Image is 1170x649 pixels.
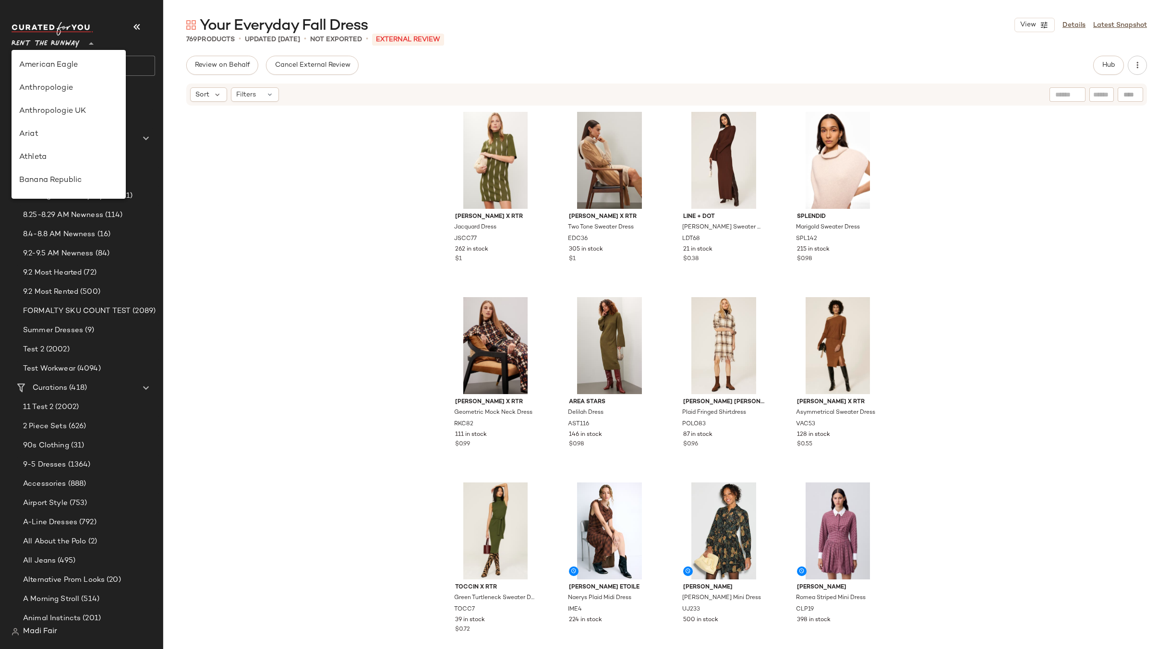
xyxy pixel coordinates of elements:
span: 9.2 Most Rented [23,287,78,298]
span: (418) [67,383,87,394]
span: [PERSON_NAME] [797,583,878,592]
span: $1 [569,255,576,264]
span: (16) [96,229,111,240]
span: 9.2-9.5 AM Newness [23,248,94,259]
span: $0.96 [683,440,698,449]
span: Your Everyday Fall Dress [200,16,368,36]
span: (2002) [53,402,79,413]
img: VAC53.jpg [789,297,886,394]
span: RKC82 [454,420,473,429]
span: (201) [81,613,101,624]
span: All About the Polo [23,536,86,547]
span: Naerys Plaid Midi Dress [568,594,631,602]
span: Plaid Fringed Shirtdress [682,409,746,417]
span: Marigold Sweater Dress [796,223,860,232]
span: Rent the Runway [12,33,80,50]
button: View [1014,18,1055,32]
a: Latest Snapshot [1093,20,1147,30]
span: A Morning Stroll [23,594,79,605]
span: $0.38 [683,255,699,264]
span: 769 [186,36,197,43]
span: $0.98 [569,440,584,449]
img: svg%3e [15,95,25,105]
span: 90s Clothing [23,440,69,451]
span: A-Line Dresses [23,517,77,528]
p: updated [DATE] [245,35,300,45]
span: (2002) [44,344,70,355]
span: POLO83 [682,420,706,429]
img: AST116.jpg [561,297,658,394]
span: Two Tone Sweater Dress [568,223,634,232]
span: Sort [195,90,209,100]
span: CLP19 [796,605,814,614]
img: svg%3e [12,628,19,636]
span: 8.18-8.22 AM Newness [23,171,103,182]
div: Products [186,35,235,45]
span: (12) [96,133,110,144]
span: Hub [1102,61,1115,69]
span: 262 in stock [455,245,488,254]
span: 87 in stock [683,431,712,439]
span: Splendid [797,213,878,221]
span: Global Clipboards [33,133,96,144]
span: Cancel External Review [274,61,350,69]
span: Summer Dresses [23,325,83,336]
span: UJ233 [682,605,700,614]
span: 215 in stock [797,245,830,254]
span: (114) [103,210,123,221]
span: (72) [82,267,96,278]
img: UJ233.jpg [675,482,772,579]
span: Accessories [23,479,66,490]
span: 128 in stock [797,431,830,439]
button: Hub [1093,56,1124,75]
img: TOCC7.jpg [447,482,544,579]
img: RKC82.jpg [447,297,544,394]
span: Dashboard [31,95,69,106]
span: 305 in stock [569,245,603,254]
img: cfy_white_logo.C9jOOHJF.svg [12,22,93,36]
span: 8.4-8.8 AM Newness [23,229,96,240]
span: (151) [114,191,133,202]
span: Filters [236,90,256,100]
span: (514) [79,594,99,605]
span: (9) [83,325,94,336]
span: All Jeans [23,555,56,566]
img: svg%3e [186,20,196,30]
img: LDT68.jpg [675,112,772,209]
span: (4094) [75,363,101,374]
span: Asymmetrical Sweater Dress [796,409,875,417]
span: $0.99 [455,440,470,449]
span: Review on Behalf [194,61,250,69]
span: 39 in stock [455,616,485,625]
span: Romea Striped Mini Dress [796,594,866,602]
button: Review on Behalf [186,56,258,75]
span: EDC36 [568,235,588,243]
span: Test 2 [23,344,44,355]
span: VAC53 [796,420,815,429]
span: [PERSON_NAME] x RTR [455,213,536,221]
span: (888) [66,479,86,490]
span: Jacquard Dress [454,223,496,232]
span: (753) [68,498,87,509]
span: (2) [86,536,97,547]
span: [PERSON_NAME] [683,583,764,592]
span: [PERSON_NAME] [PERSON_NAME] [683,398,764,407]
span: 111 in stock [455,431,487,439]
span: (30) [102,152,119,163]
span: 11 Test 2 [23,402,53,413]
button: Cancel External Review [266,56,358,75]
p: External REVIEW [372,34,444,46]
span: (500) [78,287,100,298]
span: 8.25-8.29 AM Newness [23,210,103,221]
img: EDC36.jpg [561,112,658,209]
img: POLO83.jpg [675,297,772,394]
span: (1364) [66,459,91,470]
span: (75) [103,171,118,182]
span: Delilah Dress [568,409,603,417]
span: 9-5 Dresses [23,459,66,470]
span: Madi Fair [23,626,57,637]
span: [PERSON_NAME] Mini Dress [682,594,761,602]
span: IME4 [568,605,582,614]
span: 9.2 Most Hearted [23,267,82,278]
span: 21 in stock [683,245,712,254]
